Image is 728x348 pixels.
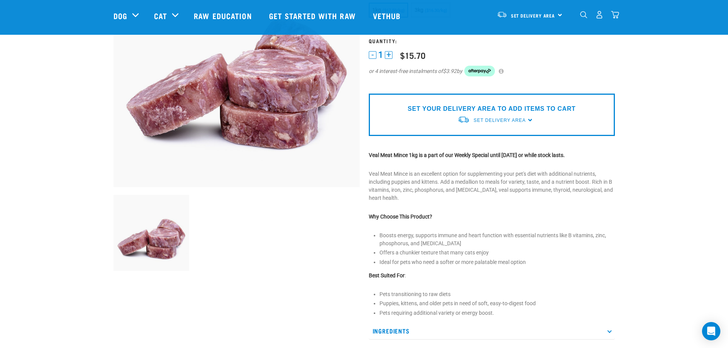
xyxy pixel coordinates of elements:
[464,66,495,76] img: Afterpay
[113,195,190,271] img: 1160 Veal Meat Mince Medallions 01
[473,118,525,123] span: Set Delivery Area
[379,290,615,298] li: Pets transitioning to raw diets
[369,51,376,59] button: -
[385,51,392,59] button: +
[369,66,615,76] div: or 4 interest-free instalments of by
[369,322,615,340] p: Ingredients
[379,231,615,248] li: Boosts energy, supports immune and heart function with essential nutrients like B vitamins, zinc,...
[369,272,615,280] p: :
[443,67,457,75] span: $3.92
[365,0,410,31] a: Vethub
[261,0,365,31] a: Get started with Raw
[595,11,603,19] img: user.png
[379,309,615,317] li: Pets requiring additional variety or energy boost.
[369,152,565,158] strong: Veal Meat Mince 1kg is a part of our Weekly Special until [DATE] or while stock lasts.
[379,258,615,266] li: Ideal for pets who need a softer or more palatable meal option
[369,272,405,278] strong: Best Suited For
[702,322,720,340] div: Open Intercom Messenger
[379,299,615,308] li: Puppies, kittens, and older pets in need of soft, easy-to-digest food
[369,38,615,44] h3: Quantity:
[511,14,555,17] span: Set Delivery Area
[611,11,619,19] img: home-icon@2x.png
[186,0,261,31] a: Raw Education
[457,116,470,124] img: van-moving.png
[408,104,576,113] p: SET YOUR DELIVERY AREA TO ADD ITEMS TO CART
[113,10,127,21] a: Dog
[369,214,432,220] strong: Why Choose This Product?
[378,51,383,59] span: 1
[379,249,615,257] li: Offers a chunkier texture that many cats enjoy
[369,170,615,202] p: Veal Meat Mince is an excellent option for supplementing your pet's diet with additional nutrient...
[497,11,507,18] img: van-moving.png
[154,10,167,21] a: Cat
[580,11,587,18] img: home-icon-1@2x.png
[400,50,425,60] div: $15.70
